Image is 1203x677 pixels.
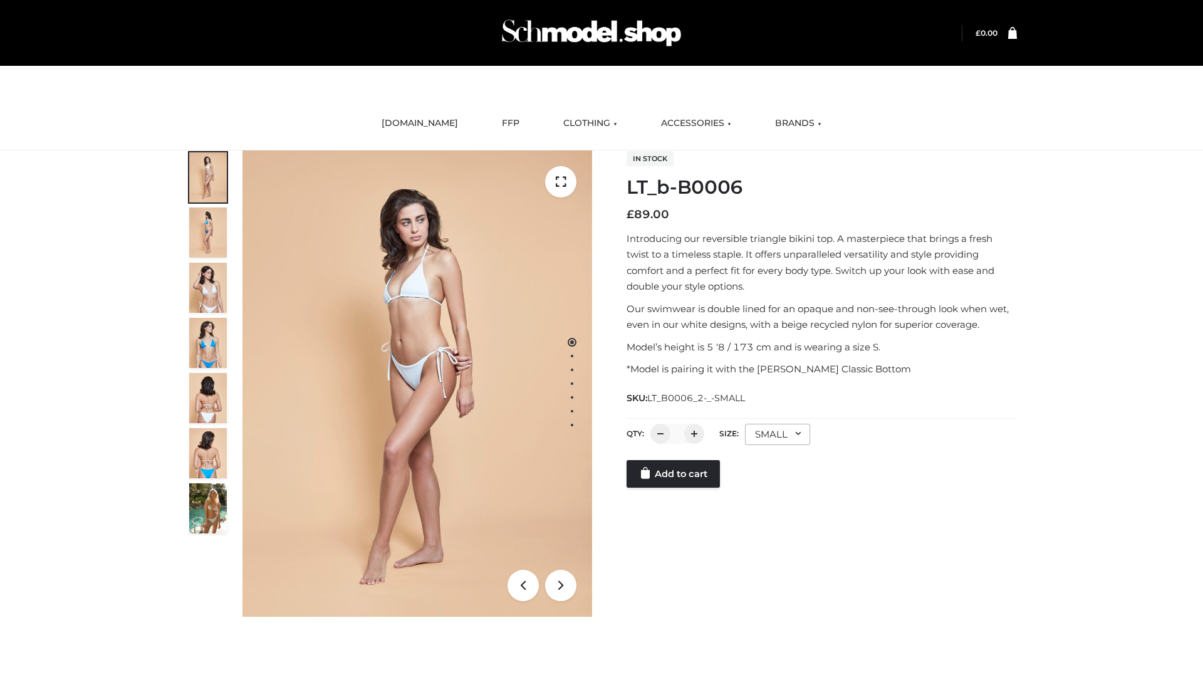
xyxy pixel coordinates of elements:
img: ArielClassicBikiniTop_CloudNine_AzureSky_OW114ECO_3-scaled.jpg [189,263,227,313]
a: FFP [492,110,529,137]
a: [DOMAIN_NAME] [372,110,467,137]
img: ArielClassicBikiniTop_CloudNine_AzureSky_OW114ECO_7-scaled.jpg [189,373,227,423]
p: Our swimwear is double lined for an opaque and non-see-through look when wet, even in our white d... [627,301,1017,333]
h1: LT_b-B0006 [627,176,1017,199]
a: £0.00 [976,28,997,38]
span: £ [976,28,981,38]
label: Size: [719,429,739,438]
img: ArielClassicBikiniTop_CloudNine_AzureSky_OW114ECO_4-scaled.jpg [189,318,227,368]
label: QTY: [627,429,644,438]
span: LT_B0006_2-_-SMALL [647,392,745,404]
p: Model’s height is 5 ‘8 / 173 cm and is wearing a size S. [627,339,1017,355]
span: SKU: [627,391,746,406]
img: Arieltop_CloudNine_AzureSky2.jpg [189,483,227,533]
a: Add to cart [627,460,720,488]
span: In stock [627,151,674,166]
a: CLOTHING [554,110,627,137]
img: Schmodel Admin 964 [497,8,685,58]
img: ArielClassicBikiniTop_CloudNine_AzureSky_OW114ECO_2-scaled.jpg [189,207,227,258]
div: SMALL [745,424,810,445]
bdi: 89.00 [627,207,669,221]
p: Introducing our reversible triangle bikini top. A masterpiece that brings a fresh twist to a time... [627,231,1017,295]
bdi: 0.00 [976,28,997,38]
img: ArielClassicBikiniTop_CloudNine_AzureSky_OW114ECO_8-scaled.jpg [189,428,227,478]
p: *Model is pairing it with the [PERSON_NAME] Classic Bottom [627,361,1017,377]
a: ACCESSORIES [652,110,741,137]
img: ArielClassicBikiniTop_CloudNine_AzureSky_OW114ECO_1-scaled.jpg [189,152,227,202]
span: £ [627,207,634,221]
a: BRANDS [766,110,831,137]
img: ArielClassicBikiniTop_CloudNine_AzureSky_OW114ECO_1 [242,150,592,617]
